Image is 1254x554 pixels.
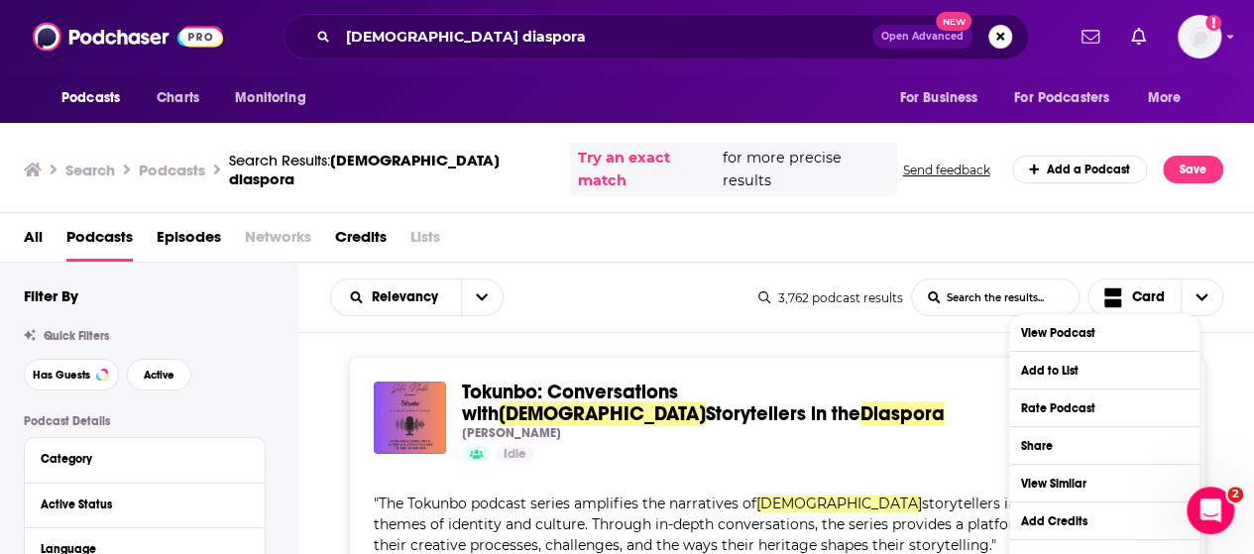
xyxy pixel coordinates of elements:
[245,221,311,262] span: Networks
[374,382,446,454] img: Tokunbo: Conversations with Nigerian Storytellers in the Diaspora
[462,425,561,441] p: [PERSON_NAME]
[1178,15,1221,58] img: User Profile
[24,221,43,262] a: All
[462,380,678,426] span: Tokunbo: Conversations with
[229,151,554,188] a: Search Results:[DEMOGRAPHIC_DATA] diaspora
[44,329,109,343] span: Quick Filters
[462,382,1020,425] a: Tokunbo: Conversations with[DEMOGRAPHIC_DATA]Storytellers in theDiaspora
[229,151,554,188] div: Search Results:
[1012,156,1148,183] a: Add a Podcast
[157,221,221,262] a: Episodes
[41,498,236,511] div: Active Status
[1163,156,1223,183] button: Save
[144,79,211,117] a: Charts
[379,495,756,512] span: The Tokunbo podcast series amplifies the narratives of
[330,278,504,316] h2: Choose List sort
[335,221,387,262] a: Credits
[1009,389,1199,426] button: Rate Podcast
[410,221,440,262] span: Lists
[229,151,500,188] span: [DEMOGRAPHIC_DATA] diaspora
[885,79,1002,117] button: open menu
[1087,278,1224,316] button: Choose View
[706,401,860,426] span: Storytellers in the
[338,21,872,53] input: Search podcasts, credits, & more...
[48,79,146,117] button: open menu
[1178,15,1221,58] span: Logged in as mindyn
[756,495,922,512] span: [DEMOGRAPHIC_DATA]
[221,79,331,117] button: open menu
[499,401,706,426] span: [DEMOGRAPHIC_DATA]
[1205,15,1221,31] svg: Add a profile image
[1074,20,1107,54] a: Show notifications dropdown
[504,445,526,465] span: Idle
[41,452,236,466] div: Category
[1014,84,1109,112] span: For Podcasters
[61,84,120,112] span: Podcasts
[235,84,305,112] span: Monitoring
[722,147,888,192] span: for more precise results
[1178,15,1221,58] button: Show profile menu
[33,370,90,381] span: Has Guests
[1009,427,1199,464] button: Share
[496,446,534,462] a: Idle
[922,495,1044,512] span: storytellers in the
[1132,290,1165,304] span: Card
[1009,465,1199,501] a: View Similar
[127,359,191,390] button: Active
[1123,20,1154,54] a: Show notifications dropdown
[1227,487,1243,502] span: 2
[758,290,903,305] div: 3,762 podcast results
[860,401,945,426] span: Diaspora
[157,84,199,112] span: Charts
[24,286,78,305] h2: Filter By
[41,492,249,516] button: Active Status
[578,147,719,192] a: Try an exact match
[144,370,174,381] span: Active
[139,161,205,179] h3: Podcasts
[1134,79,1206,117] button: open menu
[936,12,971,31] span: New
[872,25,972,49] button: Open AdvancedNew
[24,359,119,390] button: Has Guests
[284,14,1029,59] div: Search podcasts, credits, & more...
[881,32,964,42] span: Open Advanced
[461,279,503,315] button: open menu
[897,162,996,178] button: Send feedback
[1009,352,1199,388] button: Add to List
[899,84,977,112] span: For Business
[24,414,266,428] p: Podcast Details
[65,161,115,179] h3: Search
[331,290,461,304] button: open menu
[374,495,1176,554] span: , exploring themes of identity and culture. Through in-depth conversations, the series provides a...
[372,290,445,304] span: Relevancy
[1009,314,1199,351] a: View Podcast
[374,495,1176,554] span: " "
[1148,84,1182,112] span: More
[1187,487,1234,534] iframe: Intercom live chat
[66,221,133,262] a: Podcasts
[41,446,249,471] button: Category
[33,18,223,55] img: Podchaser - Follow, Share and Rate Podcasts
[1001,79,1138,117] button: open menu
[1009,502,1199,539] button: Add Credits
